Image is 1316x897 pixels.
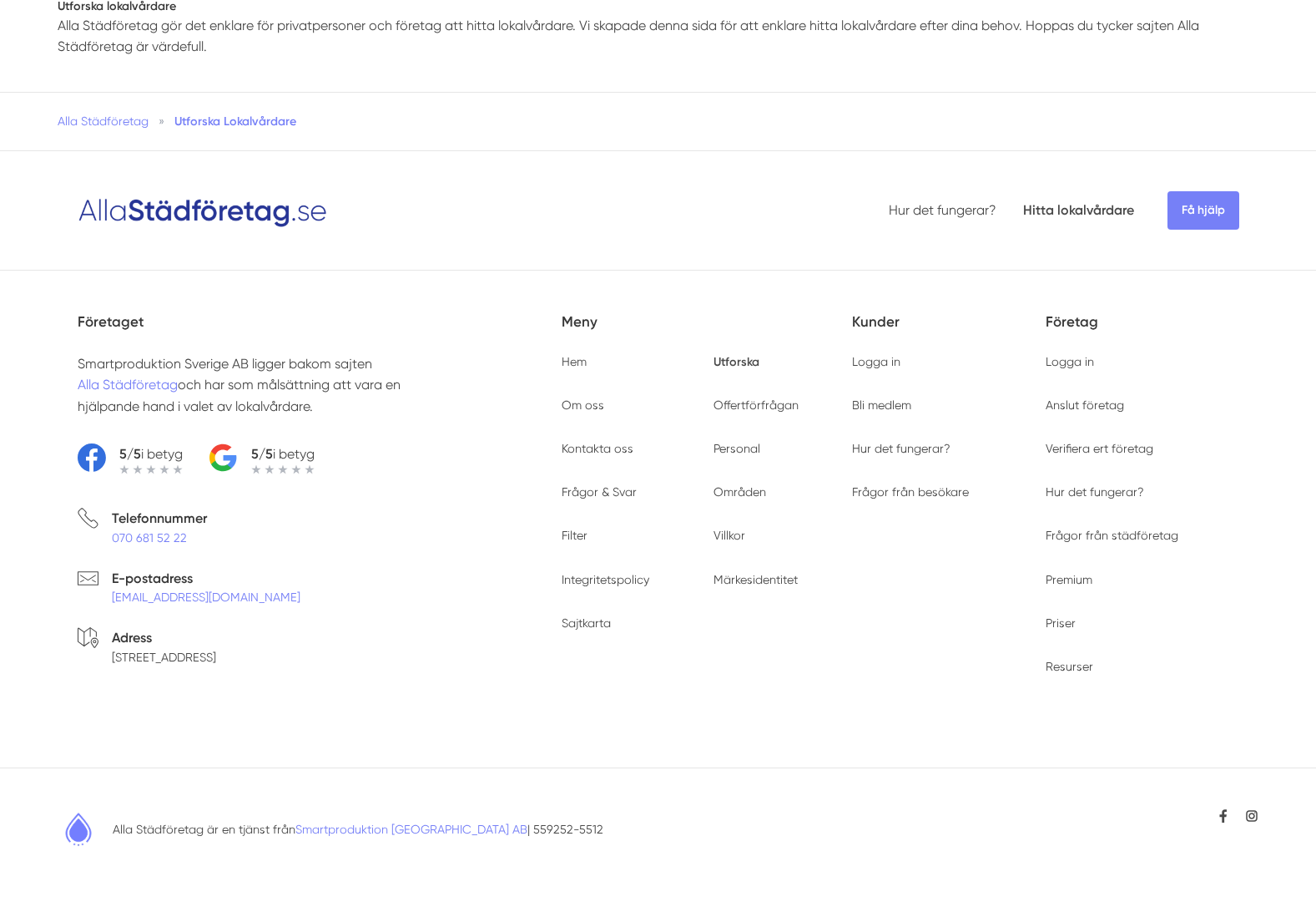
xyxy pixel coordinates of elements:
p: i betyg [119,443,183,464]
span: » [159,113,164,129]
p: i betyg [251,443,315,464]
a: 5/5i betyg [209,443,315,474]
a: 070 681 52 22 [112,531,187,545]
a: Utforska [713,354,759,369]
span: Få hjälp [1167,191,1239,230]
a: Utforska Lokalvårdare [174,114,296,129]
p: Telefonnummer [112,508,207,529]
a: Priser [1046,616,1076,630]
a: Offertförfrågan [713,398,799,412]
p: Adress [112,627,216,648]
img: Logotyp Alla Städföretag [78,192,328,229]
svg: Telefon [78,508,98,529]
a: Alla Städföretag [78,377,178,393]
nav: Breadcrumb [58,113,1259,129]
a: Alla Städföretag [58,114,149,128]
a: Logga in [852,355,900,368]
a: Anslut företag [1046,398,1124,412]
h5: Företaget [78,311,562,353]
p: [STREET_ADDRESS] [112,649,216,666]
a: Märkesidentitet [713,573,798,586]
a: Premium [1046,573,1092,586]
a: Kontakta oss [562,442,633,455]
a: Frågor från besökare [852,485,969,499]
a: Hitta lokalvårdare [1023,202,1134,218]
a: Logga in [1046,355,1094,368]
a: https://www.facebook.com/allastadforetag [1216,808,1231,824]
a: Filter [562,529,587,542]
img: Favikon till Alla Städföretag [58,808,99,850]
a: Hem [562,355,587,368]
a: Frågor från städföretag [1046,529,1178,542]
a: Personal [713,442,760,455]
a: Smartproduktion [GEOGRAPHIC_DATA] AB [295,823,527,836]
a: https://www.instagram.com/allastadforetag.se/ [1244,808,1259,824]
strong: 5/5 [119,446,141,462]
a: Frågor & Svar [562,485,637,499]
a: Hur det fungerar? [852,442,950,455]
p: Alla Städföretag är en tjänst från | 559252-5512 [113,821,603,838]
a: Verifiera ert företag [1046,442,1153,455]
a: Områden [713,485,766,499]
a: [EMAIL_ADDRESS][DOMAIN_NAME] [112,590,300,604]
p: Alla Städföretag gör det enklare för privatpersoner och företag att hitta lokalvårdare. Vi skapad... [58,15,1259,58]
h5: Meny [562,311,852,353]
a: Hur det fungerar? [889,202,996,218]
strong: 5/5 [251,446,273,462]
a: Sajtkarta [562,616,611,630]
h5: Företag [1046,311,1239,353]
a: Bli medlem [852,398,911,412]
a: Integritetspolicy [562,573,649,586]
a: 5/5i betyg [78,443,183,474]
a: Resurser [1046,660,1093,673]
p: Smartproduktion Sverige AB ligger bakom sajten och har som målsättning att vara en hjälpande hand... [78,353,451,417]
a: Villkor [713,529,745,542]
h5: Kunder [852,311,1046,353]
a: Hur det fungerar? [1046,485,1144,499]
p: E-postadress [112,568,300,589]
a: Om oss [562,398,604,412]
